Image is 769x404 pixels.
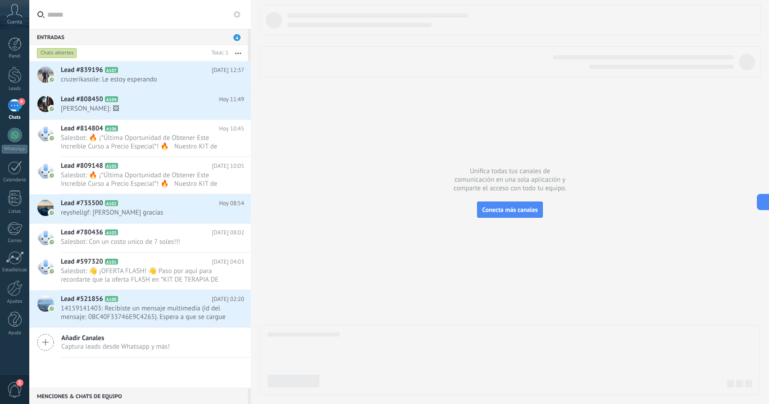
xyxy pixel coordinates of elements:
[29,290,251,327] a: Lead #521856 A100 [DATE] 02:20 14159141403: Recibiste un mensaje multimedia (id del mensaje: 0BC4...
[49,305,55,312] img: com.amocrm.amocrmwa.svg
[16,379,23,386] span: 2
[61,134,227,151] span: Salesbot: 🔥 ¡*Última Oportunidad de Obtener Este Increíble Curso a Precio Especial*! 🔥 Nuestro KI...
[29,29,248,45] div: Entradas
[2,330,28,336] div: Ayuda
[2,115,28,121] div: Chats
[2,209,28,215] div: Listas
[61,257,103,266] span: Lead #597320
[105,200,118,206] span: A102
[61,304,227,321] span: 14159141403: Recibiste un mensaje multimedia (id del mensaje: 0BC40F33746E9C4265). Espera a que s...
[212,228,244,237] span: [DATE] 08:02
[29,253,251,290] a: Lead #597320 A101 [DATE] 04:03 Salesbot: 👋 ¡OFERTA FLASH! 👋 Paso por aquí para recordarte que la ...
[212,257,244,266] span: [DATE] 04:03
[61,95,103,104] span: Lead #808450
[61,66,103,75] span: Lead #839196
[212,66,244,75] span: [DATE] 12:37
[219,95,244,104] span: Hoy 11:49
[61,295,103,304] span: Lead #521856
[2,177,28,183] div: Calendario
[29,157,251,194] a: Lead #809148 A105 [DATE] 10:05 Salesbot: 🔥 ¡*Última Oportunidad de Obtener Este Increíble Curso a...
[29,61,251,90] a: Lead #839196 A107 [DATE] 12:37 cruzerikasole: Le estoy esperando
[49,76,55,83] img: com.amocrm.amocrmwa.svg
[61,342,170,351] span: Captura leads desde Whatsapp y más!
[105,67,118,73] span: A107
[105,126,118,131] span: A106
[61,334,170,342] span: Añadir Canales
[105,296,118,302] span: A100
[49,172,55,179] img: com.amocrm.amocrmwa.svg
[2,86,28,92] div: Leads
[29,224,251,252] a: Lead #780436 A103 [DATE] 08:02 Salesbot: Con un costo unico de 7 soles!!!
[105,163,118,169] span: A105
[212,295,244,304] span: [DATE] 02:20
[61,228,103,237] span: Lead #780436
[2,238,28,244] div: Correo
[49,106,55,112] img: com.amocrm.amocrmwa.svg
[49,239,55,245] img: com.amocrm.amocrmwa.svg
[2,299,28,305] div: Ajustes
[105,96,118,102] span: A104
[18,98,25,105] span: 4
[105,259,118,265] span: A101
[2,145,27,153] div: WhatsApp
[37,48,77,58] div: Chats abiertos
[482,206,537,214] span: Conecta más canales
[29,90,251,119] a: Lead #808450 A104 Hoy 11:49 [PERSON_NAME]: 🖼
[29,388,248,404] div: Menciones & Chats de equipo
[219,124,244,133] span: Hoy 10:45
[7,19,22,25] span: Cuenta
[49,268,55,274] img: com.amocrm.amocrmwa.svg
[49,210,55,216] img: com.amocrm.amocrmwa.svg
[61,124,103,133] span: Lead #814804
[61,75,227,84] span: cruzerikasole: Le estoy esperando
[61,238,227,246] span: Salesbot: Con un costo unico de 7 soles!!!
[2,267,28,273] div: Estadísticas
[228,45,248,61] button: Más
[233,34,241,41] span: 4
[49,135,55,141] img: com.amocrm.amocrmwa.svg
[212,162,244,171] span: [DATE] 10:05
[61,199,103,208] span: Lead #735500
[61,171,227,188] span: Salesbot: 🔥 ¡*Última Oportunidad de Obtener Este Increíble Curso a Precio Especial*! 🔥 Nuestro KI...
[208,49,228,58] div: Total: 1
[61,267,227,284] span: Salesbot: 👋 ¡OFERTA FLASH! 👋 Paso por aquí para recordarte que la oferta FLASH en *KIT DE TERAPIA...
[2,54,28,59] div: Panel
[29,194,251,223] a: Lead #735500 A102 Hoy 08:54 reyshellgf: [PERSON_NAME] gracias
[219,199,244,208] span: Hoy 08:54
[61,208,227,217] span: reyshellgf: [PERSON_NAME] gracias
[29,120,251,157] a: Lead #814804 A106 Hoy 10:45 Salesbot: 🔥 ¡*Última Oportunidad de Obtener Este Increíble Curso a Pr...
[61,162,103,171] span: Lead #809148
[61,104,227,113] span: [PERSON_NAME]: 🖼
[105,229,118,235] span: A103
[477,202,542,218] button: Conecta más canales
